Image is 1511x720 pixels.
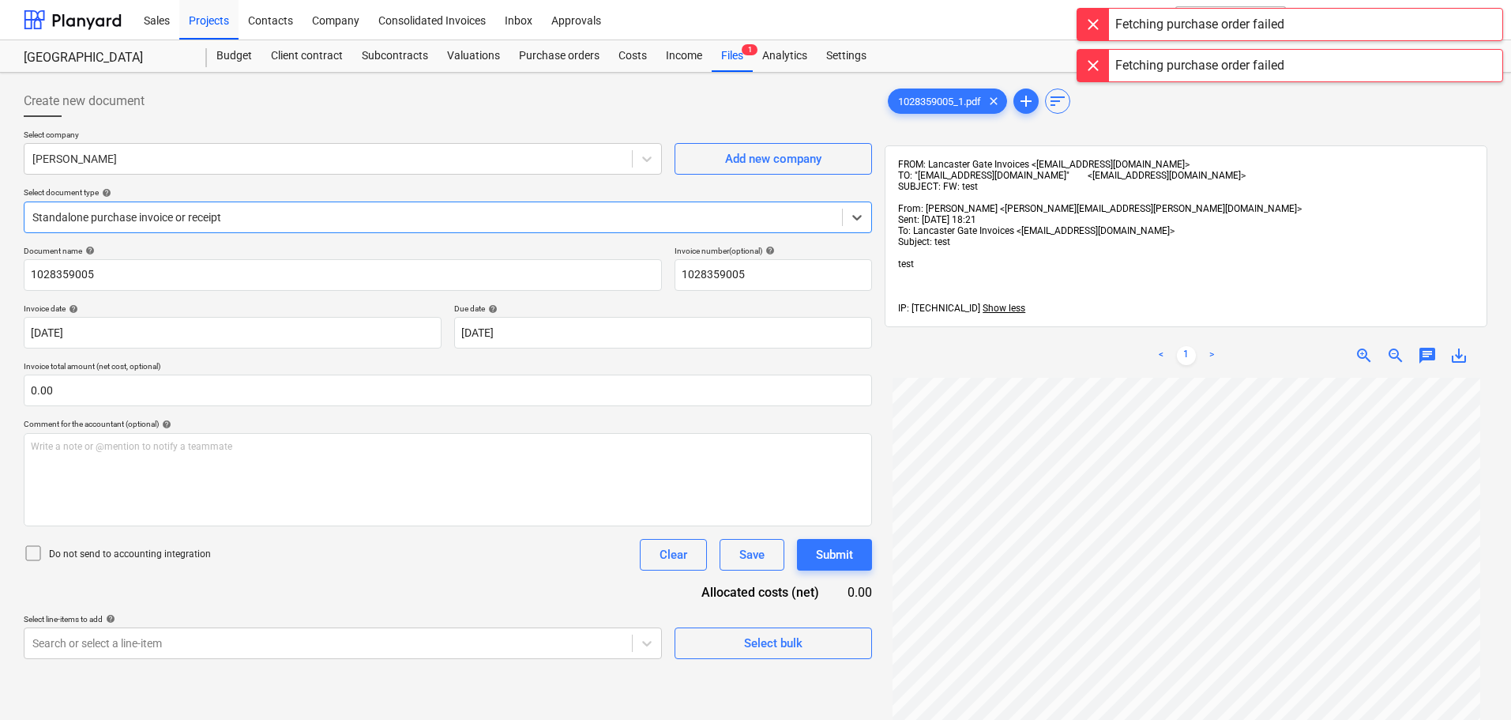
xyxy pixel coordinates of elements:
div: 0.00 [844,583,872,601]
div: Allocated costs (net) [667,583,844,601]
span: Create new document [24,92,145,111]
a: Files1 [712,40,753,72]
div: Due date [454,303,872,314]
span: add [1017,92,1036,111]
div: Select document type [24,187,872,198]
div: Select bulk [744,633,802,654]
div: 1028359005_1.pdf [888,89,1007,114]
div: [GEOGRAPHIC_DATA] [24,50,188,66]
span: save_alt [1449,346,1468,365]
button: Add new company [675,143,872,175]
div: Invoice date [24,303,442,314]
button: Save [720,539,784,571]
div: Invoice number (optional) [675,246,872,256]
span: Sent: [DATE] 18:21 [898,214,976,225]
iframe: Chat Widget [1432,644,1511,720]
button: Select bulk [675,628,872,659]
span: 1028359005_1.pdf [889,96,990,107]
span: test [898,258,914,270]
span: 1 [742,44,757,55]
span: help [82,246,95,255]
span: help [66,304,78,314]
div: Fetching purchase order failed [1115,56,1284,75]
a: Subcontracts [352,40,438,72]
input: Document name [24,259,662,291]
a: Income [656,40,712,72]
a: Settings [817,40,876,72]
span: SUBJECT: FW: test [898,181,978,192]
a: Valuations [438,40,509,72]
div: Select line-items to add [24,614,662,624]
a: Previous page [1152,346,1171,365]
a: Costs [609,40,656,72]
span: From: [PERSON_NAME] <[PERSON_NAME][EMAIL_ADDRESS][PERSON_NAME][DOMAIN_NAME]> [898,203,1302,214]
span: zoom_in [1355,346,1374,365]
div: Fetching purchase order failed [1115,15,1284,34]
a: Next page [1202,346,1221,365]
div: Clear [660,545,687,565]
span: FROM: Lancaster Gate Invoices <[EMAIL_ADDRESS][DOMAIN_NAME]> [898,159,1190,170]
span: help [99,188,111,198]
div: Save [739,545,765,565]
span: help [762,246,775,255]
span: help [159,420,171,429]
button: Submit [797,539,872,571]
div: Document name [24,246,662,256]
p: Do not send to accounting integration [49,548,211,561]
span: IP: [TECHNICAL_ID] [898,303,980,314]
input: Invoice number [675,259,872,291]
input: Invoice total amount (net cost, optional) [24,375,872,406]
a: Client contract [261,40,352,72]
span: Show less [983,303,1025,314]
a: Page 1 is your current page [1177,346,1196,365]
div: Files [712,40,753,72]
div: Comment for the accountant (optional) [24,419,872,429]
a: Budget [207,40,261,72]
span: TO: "[EMAIL_ADDRESS][DOMAIN_NAME]" <[EMAIL_ADDRESS][DOMAIN_NAME]> [898,170,1246,181]
p: Select company [24,130,662,143]
span: zoom_out [1386,346,1405,365]
span: Subject: test [898,236,950,247]
p: Invoice total amount (net cost, optional) [24,361,872,375]
input: Invoice date not specified [24,317,442,349]
a: Analytics [753,40,817,72]
span: chat [1418,346,1437,365]
div: Submit [816,545,853,565]
input: Due date not specified [454,317,872,349]
span: help [103,614,115,624]
span: clear [984,92,1003,111]
button: Clear [640,539,707,571]
span: To: Lancaster Gate Invoices <[EMAIL_ADDRESS][DOMAIN_NAME]> [898,225,1175,236]
span: sort [1048,92,1067,111]
a: Purchase orders [509,40,609,72]
div: Add new company [725,149,821,169]
span: help [485,304,498,314]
